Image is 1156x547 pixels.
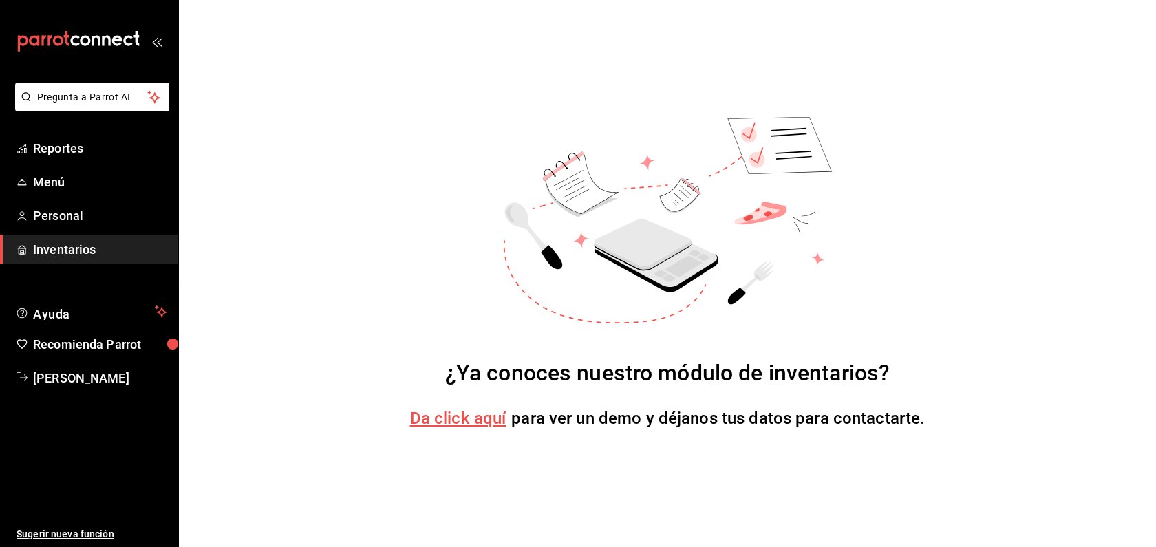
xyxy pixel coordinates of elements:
[511,409,925,428] span: para ver un demo y déjanos tus datos para contactarte.
[151,36,162,47] button: open_drawer_menu
[445,356,890,389] div: ¿Ya conoces nuestro módulo de inventarios?
[33,335,167,354] span: Recomienda Parrot
[410,409,506,428] a: Da click aquí
[33,139,167,158] span: Reportes
[15,83,169,111] button: Pregunta a Parrot AI
[33,369,167,387] span: [PERSON_NAME]
[33,206,167,225] span: Personal
[33,303,149,320] span: Ayuda
[37,90,148,105] span: Pregunta a Parrot AI
[33,240,167,259] span: Inventarios
[10,100,169,114] a: Pregunta a Parrot AI
[17,527,167,541] span: Sugerir nueva función
[33,173,167,191] span: Menú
